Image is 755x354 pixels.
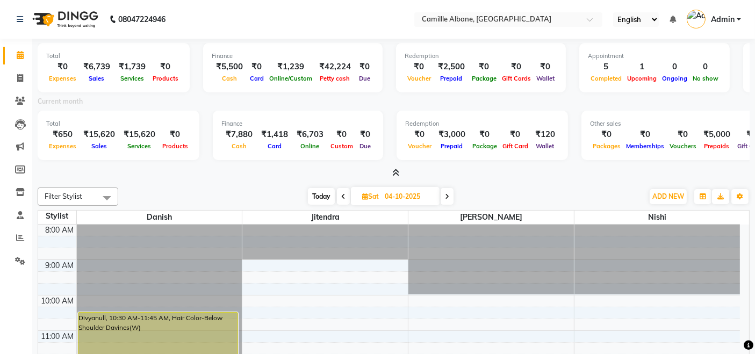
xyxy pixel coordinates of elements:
[219,75,240,82] span: Cash
[690,61,721,73] div: 0
[470,142,500,150] span: Package
[690,75,721,82] span: No show
[46,119,191,128] div: Total
[702,142,732,150] span: Prepaids
[39,331,76,342] div: 11:00 AM
[119,128,160,141] div: ₹15,620
[624,75,659,82] span: Upcoming
[355,61,374,73] div: ₹0
[45,192,82,200] span: Filter Stylist
[265,142,284,150] span: Card
[531,128,559,141] div: ₹120
[659,61,690,73] div: 0
[357,142,373,150] span: Due
[212,52,374,61] div: Finance
[356,128,375,141] div: ₹0
[27,4,101,34] img: logo
[292,128,328,141] div: ₹6,703
[44,225,76,236] div: 8:00 AM
[623,128,667,141] div: ₹0
[212,61,247,73] div: ₹5,500
[247,61,267,73] div: ₹0
[318,75,353,82] span: Petty cash
[298,142,322,150] span: Online
[534,142,557,150] span: Wallet
[588,52,721,61] div: Appointment
[408,211,574,224] span: [PERSON_NAME]
[359,192,382,200] span: Sat
[624,61,659,73] div: 1
[257,128,292,141] div: ₹1,418
[46,128,79,141] div: ₹650
[308,188,335,205] span: Today
[534,61,557,73] div: ₹0
[405,119,559,128] div: Redemption
[499,61,534,73] div: ₹0
[590,142,623,150] span: Packages
[38,97,83,106] label: Current month
[315,61,355,73] div: ₹42,224
[160,142,191,150] span: Products
[328,128,356,141] div: ₹0
[438,75,465,82] span: Prepaid
[650,189,687,204] button: ADD NEW
[328,142,356,150] span: Custom
[434,128,470,141] div: ₹3,000
[469,61,499,73] div: ₹0
[242,211,408,224] span: Jitendra
[500,142,531,150] span: Gift Card
[469,75,499,82] span: Package
[46,142,79,150] span: Expenses
[221,128,257,141] div: ₹7,880
[46,52,181,61] div: Total
[221,119,375,128] div: Finance
[87,75,107,82] span: Sales
[125,142,154,150] span: Services
[267,61,315,73] div: ₹1,239
[356,75,373,82] span: Due
[711,14,735,25] span: Admin
[39,295,76,307] div: 10:00 AM
[89,142,110,150] span: Sales
[77,211,242,224] span: Danish
[588,61,624,73] div: 5
[699,128,735,141] div: ₹5,000
[46,75,79,82] span: Expenses
[38,211,76,222] div: Stylist
[229,142,249,150] span: Cash
[44,260,76,271] div: 9:00 AM
[118,4,166,34] b: 08047224946
[659,75,690,82] span: Ongoing
[267,75,315,82] span: Online/Custom
[652,192,684,200] span: ADD NEW
[405,75,434,82] span: Voucher
[405,61,434,73] div: ₹0
[667,128,699,141] div: ₹0
[434,61,469,73] div: ₹2,500
[590,128,623,141] div: ₹0
[534,75,557,82] span: Wallet
[247,75,267,82] span: Card
[118,75,147,82] span: Services
[667,142,699,150] span: Vouchers
[470,128,500,141] div: ₹0
[46,61,79,73] div: ₹0
[160,128,191,141] div: ₹0
[150,61,181,73] div: ₹0
[150,75,181,82] span: Products
[574,211,740,224] span: Nishi
[79,128,119,141] div: ₹15,620
[405,142,434,150] span: Voucher
[588,75,624,82] span: Completed
[405,52,557,61] div: Redemption
[382,189,435,205] input: 2025-10-04
[499,75,534,82] span: Gift Cards
[114,61,150,73] div: ₹1,739
[687,10,706,28] img: Admin
[500,128,531,141] div: ₹0
[623,142,667,150] span: Memberships
[438,142,466,150] span: Prepaid
[79,61,114,73] div: ₹6,739
[405,128,434,141] div: ₹0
